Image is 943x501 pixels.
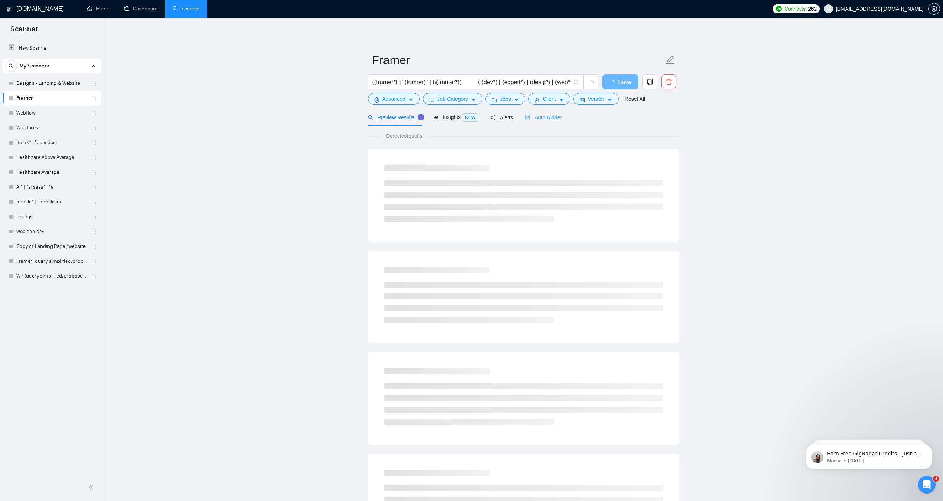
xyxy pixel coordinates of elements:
span: holder [91,155,97,160]
a: mobile* | "mobile ap [16,195,87,209]
span: area-chart [433,115,438,120]
a: Framer [16,91,87,106]
span: folder [492,97,497,103]
span: holder [91,125,97,131]
li: My Scanners [3,59,101,283]
a: Designs - Landing & Website [16,76,87,91]
span: idcard [580,97,585,103]
span: notification [490,115,495,120]
a: WP (query simplified/proposed) [16,269,87,283]
a: Framer (query simplified/proposed) [16,254,87,269]
a: Reset All [625,95,645,103]
a: Webflow [16,106,87,120]
button: folderJobscaret-down [485,93,525,105]
a: Healthcare Average [16,165,87,180]
button: Save [602,74,638,89]
span: 262 [808,5,816,13]
span: holder [91,80,97,86]
span: holder [91,273,97,279]
span: copy [643,79,657,85]
button: delete [661,74,676,89]
span: caret-down [514,97,519,103]
span: Save [618,77,631,87]
span: holder [91,199,97,205]
a: react js [16,209,87,224]
span: Insights [433,114,478,120]
span: info-circle [574,80,578,84]
input: Search Freelance Jobs... [372,77,570,87]
div: Tooltip anchor [418,114,424,120]
a: web app dev [16,224,87,239]
span: edit [665,55,675,65]
span: holder [91,184,97,190]
img: logo [6,3,11,15]
span: 4 [933,476,939,482]
span: Jobs [500,95,511,103]
span: Advanced [382,95,405,103]
span: user [826,6,831,11]
span: holder [91,169,97,175]
a: homeHome [87,6,109,12]
a: searchScanner [173,6,200,12]
span: caret-down [408,97,414,103]
iframe: Intercom live chat [918,476,936,494]
span: Alerts [490,115,513,120]
a: dashboardDashboard [124,6,158,12]
li: New Scanner [3,41,101,56]
span: holder [91,95,97,101]
span: holder [91,140,97,146]
span: search [368,115,373,120]
iframe: Intercom notifications message [795,429,943,481]
button: barsJob Categorycaret-down [423,93,482,105]
span: search [6,63,17,69]
span: loading [609,80,618,86]
button: idcardVendorcaret-down [573,93,618,105]
input: Scanner name... [372,51,664,69]
span: Client [543,95,556,103]
button: userClientcaret-down [528,93,571,105]
button: search [5,60,17,72]
span: holder [91,258,97,264]
span: delete [662,79,676,85]
button: setting [928,3,940,15]
span: NEW [462,113,478,122]
span: Vendor [588,95,604,103]
button: settingAdvancedcaret-down [368,93,420,105]
span: Preview Results [368,115,421,120]
span: robot [525,115,530,120]
a: Wordpress [16,120,87,135]
a: setting [928,6,940,12]
span: double-left [88,484,96,491]
span: holder [91,229,97,235]
span: user [535,97,540,103]
span: caret-down [559,97,564,103]
a: AI* | "ai saas" | "a [16,180,87,195]
span: holder [91,243,97,249]
a: ((uiux* | "uiux desi [16,135,87,150]
a: Healthcare Above Average [16,150,87,165]
span: setting [374,97,379,103]
a: New Scanner [9,41,95,56]
span: caret-down [471,97,476,103]
span: Detected results [381,132,427,140]
a: Copy of Landing Page /website [16,239,87,254]
span: loading [587,80,594,87]
span: holder [91,214,97,220]
button: copy [642,74,657,89]
span: Auto Bidder [525,115,562,120]
span: holder [91,110,97,116]
span: Connects: [784,5,807,13]
span: caret-down [607,97,612,103]
span: Scanner [4,24,44,39]
img: upwork-logo.png [776,6,782,12]
span: Job Category [437,95,468,103]
span: My Scanners [20,59,49,73]
span: setting [929,6,940,12]
span: bars [429,97,434,103]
